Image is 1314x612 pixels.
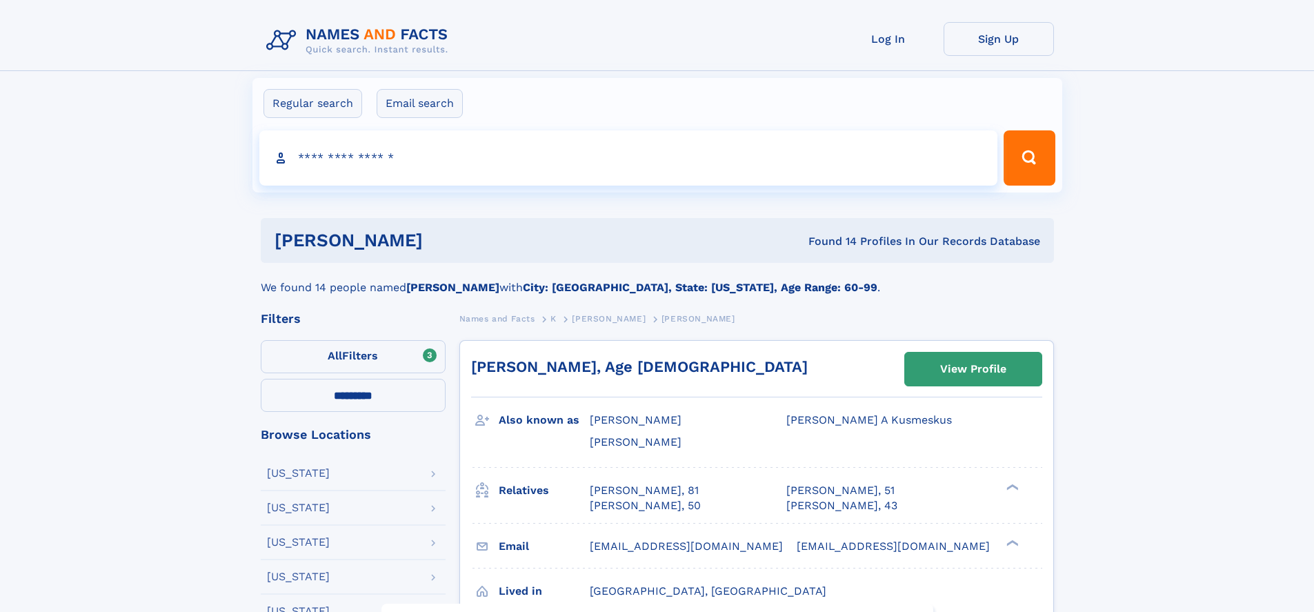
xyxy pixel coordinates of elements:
[261,428,446,441] div: Browse Locations
[590,540,783,553] span: [EMAIL_ADDRESS][DOMAIN_NAME]
[615,234,1040,249] div: Found 14 Profiles In Our Records Database
[267,502,330,513] div: [US_STATE]
[261,263,1054,296] div: We found 14 people named with .
[786,483,895,498] a: [PERSON_NAME], 51
[590,483,699,498] a: [PERSON_NAME], 81
[523,281,877,294] b: City: [GEOGRAPHIC_DATA], State: [US_STATE], Age Range: 60-99
[471,358,808,375] a: [PERSON_NAME], Age [DEMOGRAPHIC_DATA]
[940,353,1006,385] div: View Profile
[1004,130,1055,186] button: Search Button
[459,310,535,327] a: Names and Facts
[797,540,990,553] span: [EMAIL_ADDRESS][DOMAIN_NAME]
[259,130,998,186] input: search input
[572,310,646,327] a: [PERSON_NAME]
[590,498,701,513] a: [PERSON_NAME], 50
[572,314,646,324] span: [PERSON_NAME]
[261,22,459,59] img: Logo Names and Facts
[275,232,616,249] h1: [PERSON_NAME]
[328,349,342,362] span: All
[263,89,362,118] label: Regular search
[786,413,952,426] span: [PERSON_NAME] A Kusmeskus
[1003,538,1019,547] div: ❯
[661,314,735,324] span: [PERSON_NAME]
[267,537,330,548] div: [US_STATE]
[267,571,330,582] div: [US_STATE]
[499,408,590,432] h3: Also known as
[786,498,897,513] a: [PERSON_NAME], 43
[499,580,590,603] h3: Lived in
[833,22,944,56] a: Log In
[590,435,681,448] span: [PERSON_NAME]
[905,353,1042,386] a: View Profile
[261,340,446,373] label: Filters
[590,584,826,598] span: [GEOGRAPHIC_DATA], [GEOGRAPHIC_DATA]
[267,468,330,479] div: [US_STATE]
[590,413,681,426] span: [PERSON_NAME]
[499,479,590,502] h3: Relatives
[406,281,499,294] b: [PERSON_NAME]
[1003,482,1019,491] div: ❯
[499,535,590,558] h3: Email
[550,314,557,324] span: K
[377,89,463,118] label: Email search
[261,313,446,325] div: Filters
[550,310,557,327] a: K
[944,22,1054,56] a: Sign Up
